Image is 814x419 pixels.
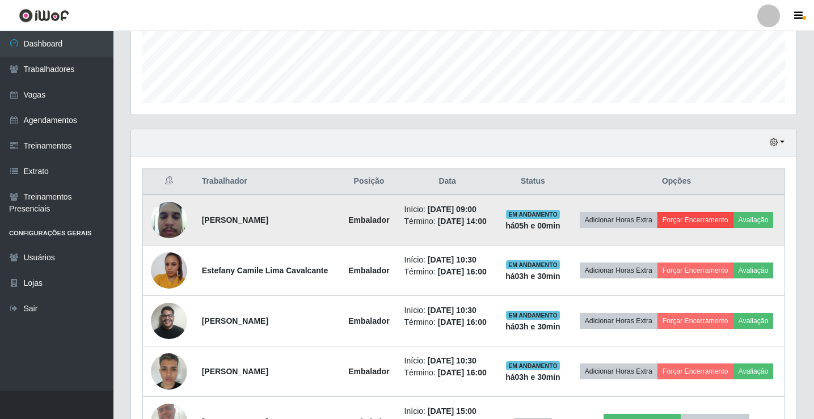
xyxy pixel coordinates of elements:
time: [DATE] 16:00 [438,318,487,327]
span: EM ANDAMENTO [506,260,560,269]
strong: Embalador [348,316,389,325]
img: 1752807020160.jpeg [151,297,187,345]
button: Adicionar Horas Extra [580,212,657,228]
time: [DATE] 15:00 [428,407,476,416]
li: Término: [404,215,491,227]
button: Forçar Encerramento [657,212,733,228]
time: [DATE] 10:30 [428,255,476,264]
button: Avaliação [733,263,774,278]
time: [DATE] 16:00 [438,368,487,377]
strong: Embalador [348,215,389,225]
time: [DATE] 10:30 [428,356,476,365]
button: Forçar Encerramento [657,313,733,329]
li: Término: [404,316,491,328]
button: Forçar Encerramento [657,263,733,278]
strong: há 03 h e 30 min [505,373,560,382]
button: Adicionar Horas Extra [580,313,657,329]
li: Início: [404,254,491,266]
strong: há 05 h e 00 min [505,221,560,230]
strong: [PERSON_NAME] [202,367,268,376]
li: Início: [404,204,491,215]
th: Trabalhador [195,168,341,195]
img: 1746665435816.jpeg [151,246,187,294]
time: [DATE] 10:30 [428,306,476,315]
strong: [PERSON_NAME] [202,215,268,225]
strong: Embalador [348,266,389,275]
time: [DATE] 16:00 [438,267,487,276]
button: Avaliação [733,313,774,329]
li: Término: [404,266,491,278]
button: Adicionar Horas Extra [580,363,657,379]
span: EM ANDAMENTO [506,361,560,370]
strong: [PERSON_NAME] [202,316,268,325]
th: Posição [340,168,397,195]
button: Avaliação [733,212,774,228]
img: 1753187317343.jpeg [151,347,187,395]
th: Status [497,168,568,195]
li: Início: [404,355,491,367]
strong: há 03 h e 30 min [505,272,560,281]
th: Data [398,168,497,195]
img: CoreUI Logo [19,9,69,23]
button: Forçar Encerramento [657,363,733,379]
strong: Embalador [348,367,389,376]
span: EM ANDAMENTO [506,311,560,320]
img: 1708837216979.jpeg [151,196,187,244]
time: [DATE] 14:00 [438,217,487,226]
li: Início: [404,405,491,417]
strong: Estefany Camile Lima Cavalcante [202,266,328,275]
button: Avaliação [733,363,774,379]
strong: há 03 h e 30 min [505,322,560,331]
time: [DATE] 09:00 [428,205,476,214]
button: Adicionar Horas Extra [580,263,657,278]
th: Opções [568,168,785,195]
span: EM ANDAMENTO [506,210,560,219]
li: Início: [404,304,491,316]
li: Término: [404,367,491,379]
